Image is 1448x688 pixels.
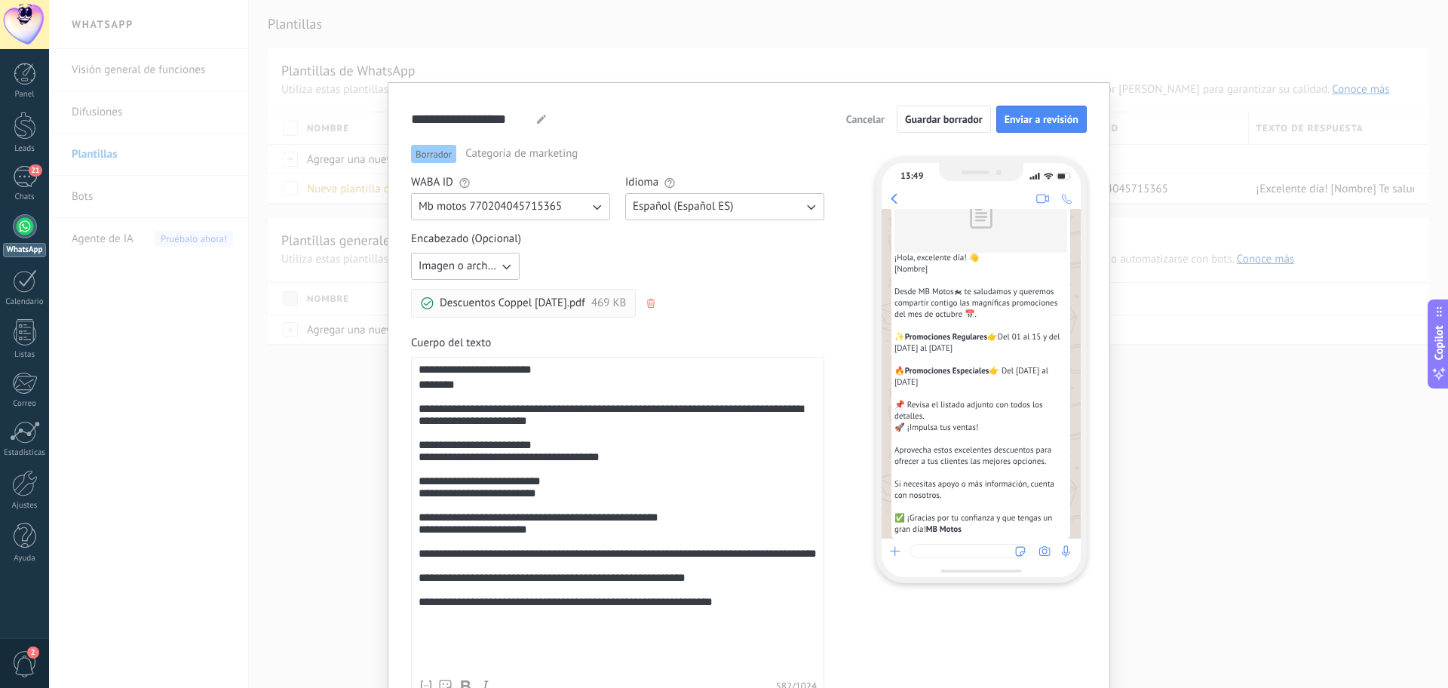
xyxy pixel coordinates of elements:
span: Copilot [1431,326,1446,361]
button: Guardar borrador [897,106,991,133]
span: 21 [29,164,41,177]
span: Idioma [625,175,658,190]
span: Borrador [411,145,456,163]
button: Imagen o archivo [411,253,520,280]
div: Estadísticas [3,448,47,458]
div: Listas [3,350,47,360]
div: 13:49 [900,170,923,182]
span: Cuerpo del texto [411,336,491,351]
span: Español (Español ES) [633,199,734,214]
button: Mb motos 770204045715365 [411,193,610,220]
span: Promociones Regulares [905,332,987,342]
div: WhatsApp [3,243,46,257]
div: Chats [3,192,47,202]
button: Enviar a revisión [996,106,1087,133]
span: Imagen o archivo [419,259,499,274]
div: Correo [3,399,47,409]
span: Encabezado (Opcional) [411,232,521,247]
span: WABA ID [411,175,453,190]
span: Mb motos 770204045715365 [419,199,562,214]
div: Panel [3,90,47,100]
span: Categoría de marketing [465,146,578,161]
button: Español (Español ES) [625,193,824,220]
span: Descuentos Coppel [DATE].pdf [440,296,585,311]
div: Leads [3,144,47,154]
span: ¡Hola, excelente día! 👋 [Nombre] Desde MB Motos🏍 te saludamos y queremos compartir contigo las ma... [894,253,1067,536]
span: Enviar a revisión [1005,114,1078,124]
span: Cancelar [846,114,885,124]
div: Ayuda [3,554,47,564]
span: Promociones Especiales [905,366,989,376]
span: 469 KB [591,296,626,311]
span: Guardar borrador [905,114,983,124]
span: MB Motos [926,524,962,535]
div: Calendario [3,297,47,307]
div: Ajustes [3,501,47,511]
span: 2 [27,647,39,659]
button: Cancelar [839,108,891,131]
